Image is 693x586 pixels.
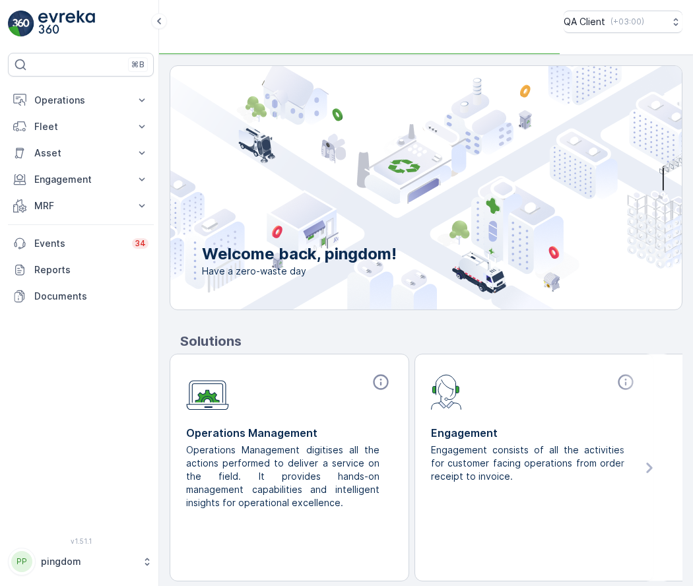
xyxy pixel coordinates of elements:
button: MRF [8,193,154,219]
p: QA Client [564,15,605,28]
p: Operations [34,94,127,107]
p: Asset [34,146,127,160]
img: logo_light-DOdMpM7g.png [38,11,95,37]
p: Fleet [34,120,127,133]
p: Engagement [431,425,638,441]
button: Engagement [8,166,154,193]
p: Engagement [34,173,127,186]
p: Solutions [180,331,682,351]
button: Operations [8,87,154,114]
img: module-icon [431,373,462,410]
button: Fleet [8,114,154,140]
p: Documents [34,290,148,303]
img: module-icon [186,373,229,410]
p: Events [34,237,124,250]
p: MRF [34,199,127,212]
p: Welcome back, pingdom! [202,244,397,265]
a: Reports [8,257,154,283]
p: Engagement consists of all the activities for customer facing operations from order receipt to in... [431,443,627,483]
a: Events34 [8,230,154,257]
button: PPpingdom [8,548,154,575]
div: PP [11,551,32,572]
p: ⌘B [131,59,145,70]
span: v 1.51.1 [8,537,154,545]
span: Have a zero-waste day [202,265,397,278]
button: Asset [8,140,154,166]
img: logo [8,11,34,37]
p: Operations Management [186,425,393,441]
button: QA Client(+03:00) [564,11,682,33]
p: Reports [34,263,148,277]
a: Documents [8,283,154,309]
p: Operations Management digitises all the actions performed to deliver a service on the field. It p... [186,443,382,509]
p: ( +03:00 ) [610,16,644,27]
p: 34 [135,238,146,249]
p: pingdom [41,555,135,568]
img: city illustration [111,66,682,309]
